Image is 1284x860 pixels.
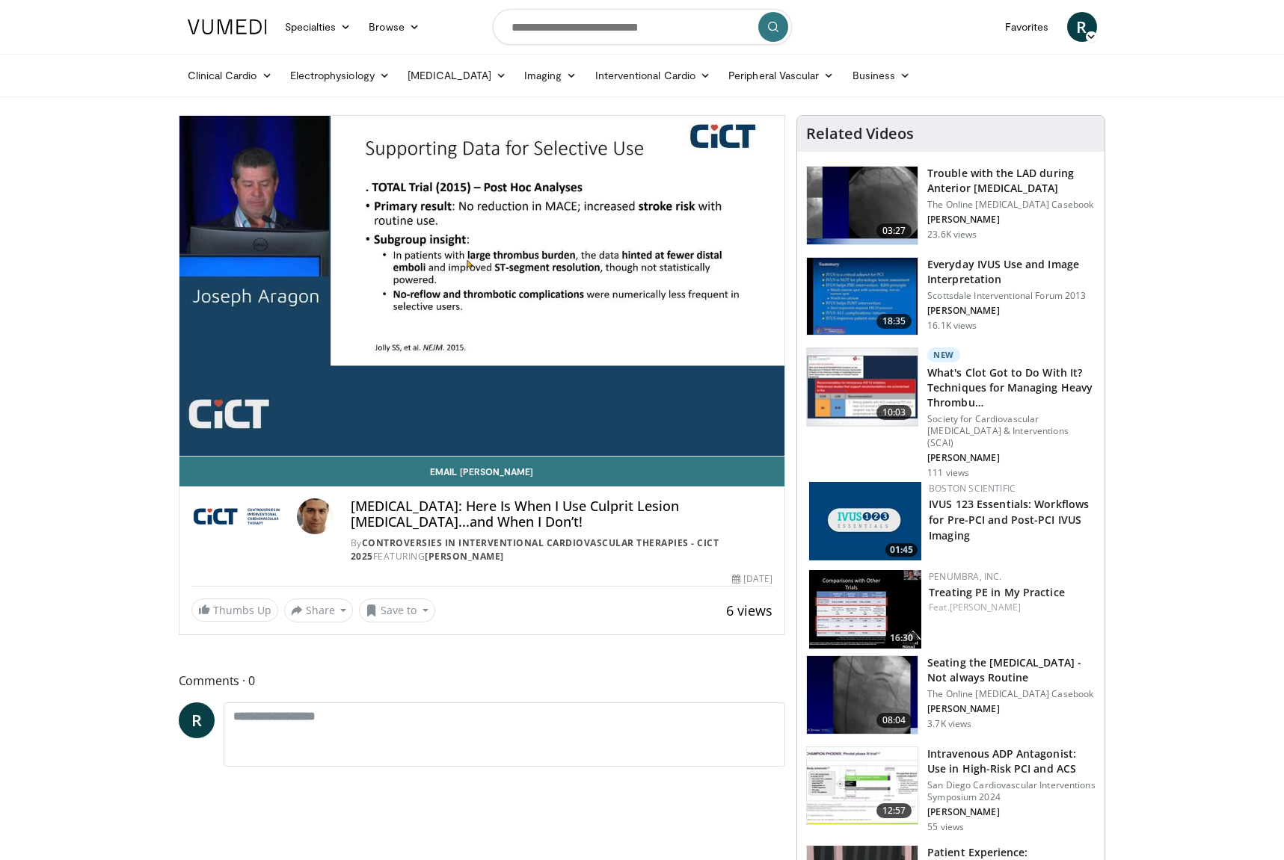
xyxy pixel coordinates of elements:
button: Save to [359,598,435,622]
img: b9d8130a-0364-40f4-878e-c50c48447fba.150x105_q85_crop-smart_upscale.jpg [809,482,921,560]
a: 03:27 Trouble with the LAD during Anterior [MEDICAL_DATA] The Online [MEDICAL_DATA] Casebook [PER... [806,166,1096,245]
video-js: Video Player [179,116,785,457]
div: Feat. [929,601,1093,614]
p: The Online [MEDICAL_DATA] Casebook [927,199,1096,211]
a: Favorites [996,12,1058,42]
img: 4107cd41-8cdc-49ed-8dbe-2d73eda5611e.150x105_q85_crop-smart_upscale.jpg [807,747,918,825]
a: [PERSON_NAME] [950,601,1021,613]
h3: Everyday IVUS Use and Image Interpretation [927,257,1096,287]
h4: [MEDICAL_DATA]: Here Is When I Use Culprit Lesion [MEDICAL_DATA]...and When I Don’t! [351,498,772,530]
span: 18:35 [876,314,912,329]
a: Interventional Cardio [586,61,720,90]
span: Comments 0 [179,671,786,690]
img: ABqa63mjaT9QMpl35hMDoxOmtxO3TYNt_2.150x105_q85_crop-smart_upscale.jpg [807,167,918,244]
span: 01:45 [885,543,918,557]
p: [PERSON_NAME] [927,305,1096,317]
a: 18:35 Everyday IVUS Use and Image Interpretation Scottsdale Interventional Forum 2013 [PERSON_NAM... [806,257,1096,336]
a: R [179,702,215,738]
img: Controversies in Interventional Cardiovascular Therapies - CICT 2025 [191,498,291,534]
p: Scottsdale Interventional Forum 2013 [927,290,1096,302]
a: 08:04 Seating the [MEDICAL_DATA] - Not always Routine The Online [MEDICAL_DATA] Casebook [PERSON_... [806,655,1096,734]
a: Penumbra, Inc. [929,570,1001,583]
a: Treating PE in My Practice [929,585,1065,599]
span: 03:27 [876,223,912,238]
h4: Related Videos [806,125,914,143]
p: [PERSON_NAME] [927,214,1096,226]
h3: What's Clot Got to Do With It? Techniques for Managing Heavy Thrombu… [927,365,1096,410]
img: kvXIJe8p90rb9svn5hMDoxOmtxO3TYNt.150x105_q85_crop-smart_upscale.jpg [807,656,918,734]
a: 16:30 [809,570,921,649]
p: 111 views [927,467,969,479]
h3: Intravenous ADP Antagonist: Use in High-Risk PCI and ACS [927,746,1096,776]
span: 10:03 [876,405,912,420]
a: Email [PERSON_NAME] [179,457,785,486]
img: Avatar [297,498,333,534]
img: 724b9d15-a1e9-416c-b297-d4d87ca26e3d.150x105_q85_crop-smart_upscale.jpg [809,570,921,649]
a: Imaging [515,61,586,90]
span: 08:04 [876,713,912,728]
p: New [927,347,960,362]
span: 6 views [726,601,772,619]
a: 01:45 [809,482,921,560]
p: [PERSON_NAME] [927,703,1096,715]
h3: Trouble with the LAD during Anterior [MEDICAL_DATA] [927,166,1096,196]
a: 12:57 Intravenous ADP Antagonist: Use in High-Risk PCI and ACS San Diego Cardiovascular Intervent... [806,746,1096,833]
div: By FEATURING [351,536,772,563]
button: Share [284,598,354,622]
span: 16:30 [885,631,918,645]
a: [PERSON_NAME] [425,550,504,563]
a: Clinical Cardio [179,61,281,90]
a: 10:03 New What's Clot Got to Do With It? Techniques for Managing Heavy Thrombu… Society for Cardi... [806,347,1096,479]
img: VuMedi Logo [188,19,267,34]
a: Business [844,61,920,90]
p: [PERSON_NAME] [927,452,1096,464]
a: Controversies in Interventional Cardiovascular Therapies - CICT 2025 [351,536,719,563]
a: Peripheral Vascular [719,61,843,90]
input: Search topics, interventions [493,9,792,45]
p: 23.6K views [927,229,977,241]
span: 12:57 [876,803,912,818]
a: Specialties [276,12,360,42]
img: dTBemQywLidgNXR34xMDoxOjA4MTsiGN.150x105_q85_crop-smart_upscale.jpg [807,258,918,335]
p: 3.7K views [927,718,971,730]
p: 55 views [927,821,964,833]
a: Electrophysiology [281,61,399,90]
p: San Diego Cardiovascular Interventions Symposium 2024 [927,779,1096,803]
img: 9bafbb38-b40d-4e9d-b4cb-9682372bf72c.150x105_q85_crop-smart_upscale.jpg [807,348,918,426]
a: Boston Scientific [929,482,1016,495]
h3: Seating the [MEDICAL_DATA] - Not always Routine [927,655,1096,685]
div: [DATE] [732,572,772,586]
a: Thumbs Up [191,598,278,622]
p: 16.1K views [927,320,977,332]
p: The Online [MEDICAL_DATA] Casebook [927,688,1096,700]
a: R [1067,12,1097,42]
p: [PERSON_NAME] [927,806,1096,818]
a: [MEDICAL_DATA] [399,61,515,90]
p: Society for Cardiovascular [MEDICAL_DATA] & Interventions (SCAI) [927,413,1096,449]
a: Browse [360,12,428,42]
a: IVUS 123 Essentials: Workflows for Pre-PCI and Post-PCI IVUS Imaging [929,497,1089,542]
